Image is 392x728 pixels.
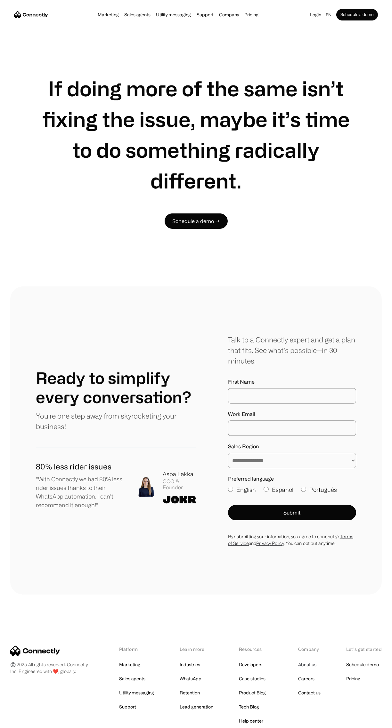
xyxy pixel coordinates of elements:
[239,646,273,652] div: Resources
[163,470,196,478] div: Aspa Lekka
[239,688,266,697] a: Product Blog
[180,674,201,683] a: WhatsApp
[301,485,337,494] label: Português
[298,674,314,683] a: Careers
[119,674,145,683] a: Sales agents
[346,646,382,652] div: Let’s get started
[119,688,154,697] a: Utility messaging
[242,12,260,17] a: Pricing
[14,10,48,20] a: home
[6,716,38,726] aside: Language selected: English
[119,702,136,711] a: Support
[228,334,356,366] div: Talk to a Connectly expert and get a plan that fits. See what’s possible—in 30 minutes.
[228,476,356,482] label: Preferred language
[13,717,38,726] ul: Language list
[301,487,306,492] input: Português
[228,485,256,494] label: English
[298,688,321,697] a: Contact us
[298,660,316,669] a: About us
[180,702,213,711] a: Lead generation
[217,10,241,19] div: Company
[239,660,262,669] a: Developers
[180,660,200,669] a: Industries
[180,646,213,652] div: Learn more
[36,461,126,472] h1: 80% less rider issues
[122,12,152,17] a: Sales agents
[228,487,233,492] input: English
[264,485,293,494] label: Español
[96,12,121,17] a: Marketing
[119,646,154,652] div: Platform
[228,379,356,385] label: First Name
[323,10,336,19] div: en
[228,505,356,520] button: Submit
[36,73,356,196] h1: If doing more of the same isn’t fixing the issue, maybe it’s time to do something radically diffe...
[264,487,269,492] input: Español
[239,702,259,711] a: Tech Blog
[154,12,193,17] a: Utility messaging
[256,541,283,546] a: Privacy Policy
[219,10,239,19] div: Company
[228,411,356,417] label: Work Email
[336,9,378,20] a: Schedule a demo
[239,716,263,725] a: Help center
[163,478,196,491] div: COO & Founder
[180,688,200,697] a: Retention
[326,10,331,19] div: en
[239,674,265,683] a: Case studies
[308,10,323,19] a: Login
[165,213,228,229] a: Schedule a demo →
[36,411,196,432] p: You're one step away from skyrocketing your business!
[36,475,126,509] p: "With Connectly we had 80% less rider issues thanks to their WhatsApp automation. I can't recomme...
[195,12,216,17] a: Support
[346,660,379,669] a: Schedule demo
[228,444,356,450] label: Sales Region
[36,368,196,407] h1: Ready to simplify every conversation?
[346,674,360,683] a: Pricing
[298,646,321,652] div: Company
[119,660,140,669] a: Marketing
[228,533,356,547] div: By submitting your infomation, you agree to conenctly’s and . You can opt out anytime.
